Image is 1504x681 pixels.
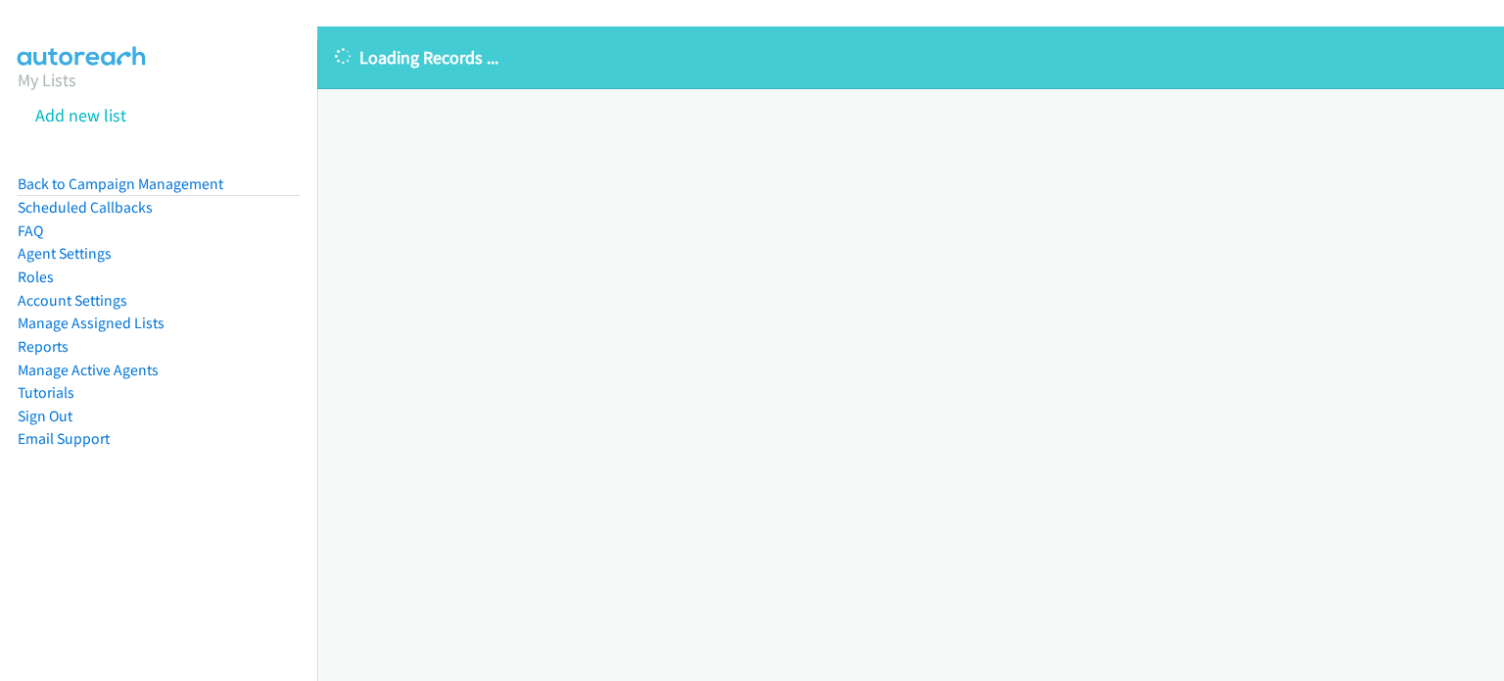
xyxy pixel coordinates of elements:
[18,429,110,448] a: Email Support
[18,291,127,310] a: Account Settings
[18,383,74,402] a: Tutorials
[18,198,153,217] a: Scheduled Callbacks
[18,69,76,91] a: My Lists
[18,221,43,240] a: FAQ
[18,361,159,379] a: Manage Active Agents
[18,174,223,193] a: Back to Campaign Management
[18,337,69,356] a: Reports
[18,244,112,263] a: Agent Settings
[335,44,1486,71] p: Loading Records ...
[18,314,164,332] a: Manage Assigned Lists
[35,104,126,126] a: Add new list
[18,407,72,425] a: Sign Out
[18,268,54,286] a: Roles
